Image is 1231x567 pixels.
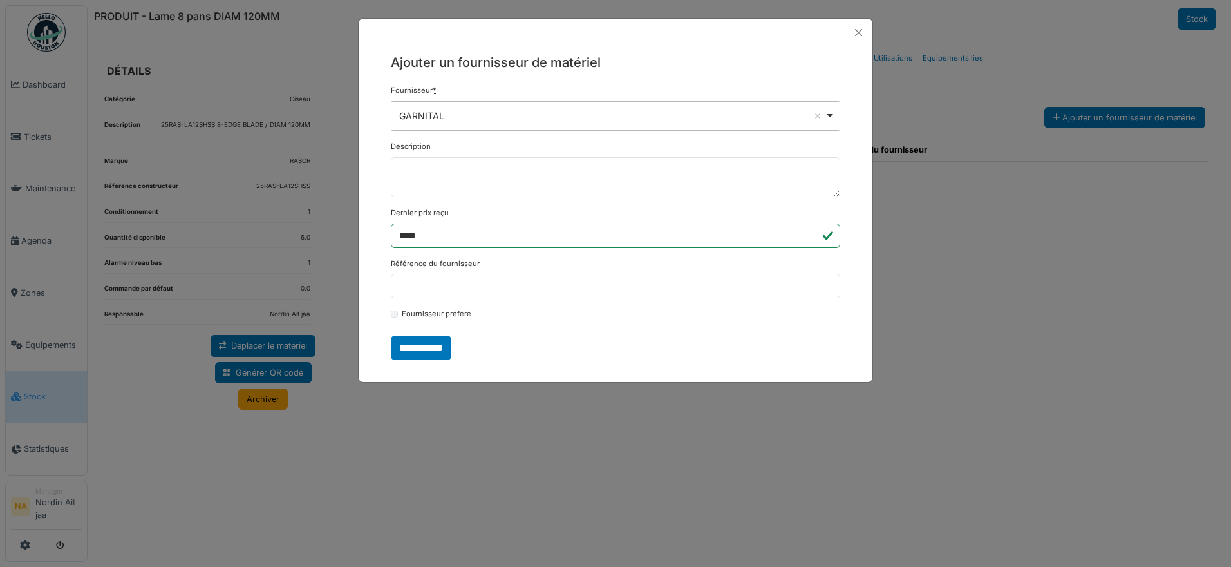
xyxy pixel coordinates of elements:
label: Fournisseur préféré [402,309,471,320]
button: Remove item: '5382' [811,110,824,122]
label: Référence du fournisseur [391,258,480,269]
abbr: Requis [433,86,437,95]
label: Fournisseur [391,85,437,96]
div: GARNITAL [399,109,825,122]
label: Dernier prix reçu [391,207,449,218]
